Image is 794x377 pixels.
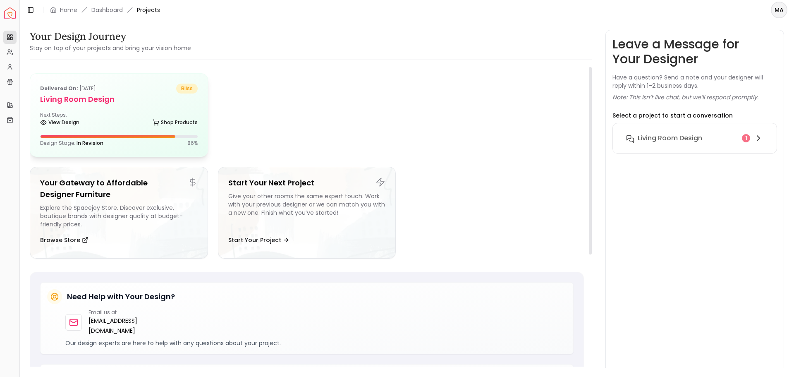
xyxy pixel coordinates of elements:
[40,232,88,248] button: Browse Store
[50,6,160,14] nav: breadcrumb
[228,232,289,248] button: Start Your Project
[40,84,96,94] p: [DATE]
[153,117,198,128] a: Shop Products
[612,73,777,90] p: Have a question? Send a note and your designer will reply within 1–2 business days.
[67,291,175,303] h5: Need Help with Your Design?
[638,133,702,143] h6: Living Room design
[40,85,78,92] b: Delivered on:
[4,7,16,19] a: Spacejoy
[176,84,198,94] span: bliss
[612,111,733,120] p: Select a project to start a conversation
[40,112,198,128] div: Next Steps:
[612,37,777,67] h3: Leave a Message for Your Designer
[228,192,386,228] div: Give your other rooms the same expert touch. Work with your previous designer or we can match you...
[612,93,758,101] p: Note: This isn’t live chat, but we’ll respond promptly.
[77,139,103,146] span: In Revision
[4,7,16,19] img: Spacejoy Logo
[40,177,198,200] h5: Your Gateway to Affordable Designer Furniture
[187,140,198,146] p: 86 %
[40,140,103,146] p: Design Stage:
[137,6,160,14] span: Projects
[772,2,787,17] span: MA
[228,177,386,189] h5: Start Your Next Project
[30,167,208,259] a: Your Gateway to Affordable Designer FurnitureExplore the Spacejoy Store. Discover exclusive, bout...
[60,6,77,14] a: Home
[91,6,123,14] a: Dashboard
[88,316,181,336] a: [EMAIL_ADDRESS][DOMAIN_NAME]
[742,134,750,142] div: 1
[619,130,770,146] button: Living Room design1
[30,30,191,43] h3: Your Design Journey
[771,2,787,18] button: MA
[88,309,181,316] p: Email us at
[40,94,198,105] h5: Living Room design
[30,44,191,52] small: Stay on top of your projects and bring your vision home
[40,117,79,128] a: View Design
[218,167,396,259] a: Start Your Next ProjectGive your other rooms the same expert touch. Work with your previous desig...
[40,204,198,228] div: Explore the Spacejoy Store. Discover exclusive, boutique brands with designer quality at budget-f...
[65,339,567,347] p: Our design experts are here to help with any questions about your project.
